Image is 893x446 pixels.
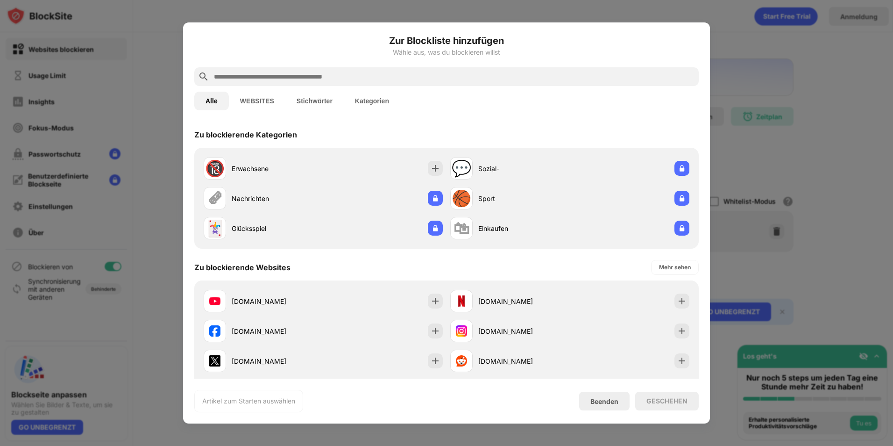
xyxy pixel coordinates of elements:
[207,189,223,208] div: 🗞
[194,263,291,272] div: Zu blockierende Websites
[209,325,220,337] img: favicons
[478,194,570,203] div: Sport
[229,92,285,110] button: WEBSITES
[456,355,467,367] img: favicons
[232,296,323,306] div: [DOMAIN_NAME]
[478,164,570,173] div: Sozial-
[456,325,467,337] img: favicons
[209,295,220,307] img: favicons
[285,92,344,110] button: Stichwörter
[646,397,687,405] div: GESCHEHEN
[659,263,691,272] div: Mehr sehen
[232,356,323,366] div: [DOMAIN_NAME]
[452,159,471,178] div: 💬
[454,219,469,238] div: 🛍
[194,49,699,56] div: Wähle aus, was du blockieren willst
[194,130,297,139] div: Zu blockierende Kategorien
[478,296,570,306] div: [DOMAIN_NAME]
[478,326,570,336] div: [DOMAIN_NAME]
[478,356,570,366] div: [DOMAIN_NAME]
[452,189,471,208] div: 🏀
[456,295,467,307] img: favicons
[194,92,229,110] button: Alle
[209,355,220,367] img: favicons
[232,164,323,173] div: Erwachsene
[232,223,323,233] div: Glücksspiel
[202,396,295,406] div: Artikel zum Starten auswählen
[205,159,225,178] div: 🔞
[232,326,323,336] div: [DOMAIN_NAME]
[344,92,400,110] button: Kategorien
[232,194,323,203] div: Nachrichten
[590,397,618,405] div: Beenden
[205,219,225,238] div: 🃏
[194,34,699,48] h6: Zur Blockliste hinzufügen
[198,71,209,82] img: search.svg
[478,223,570,233] div: Einkaufen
